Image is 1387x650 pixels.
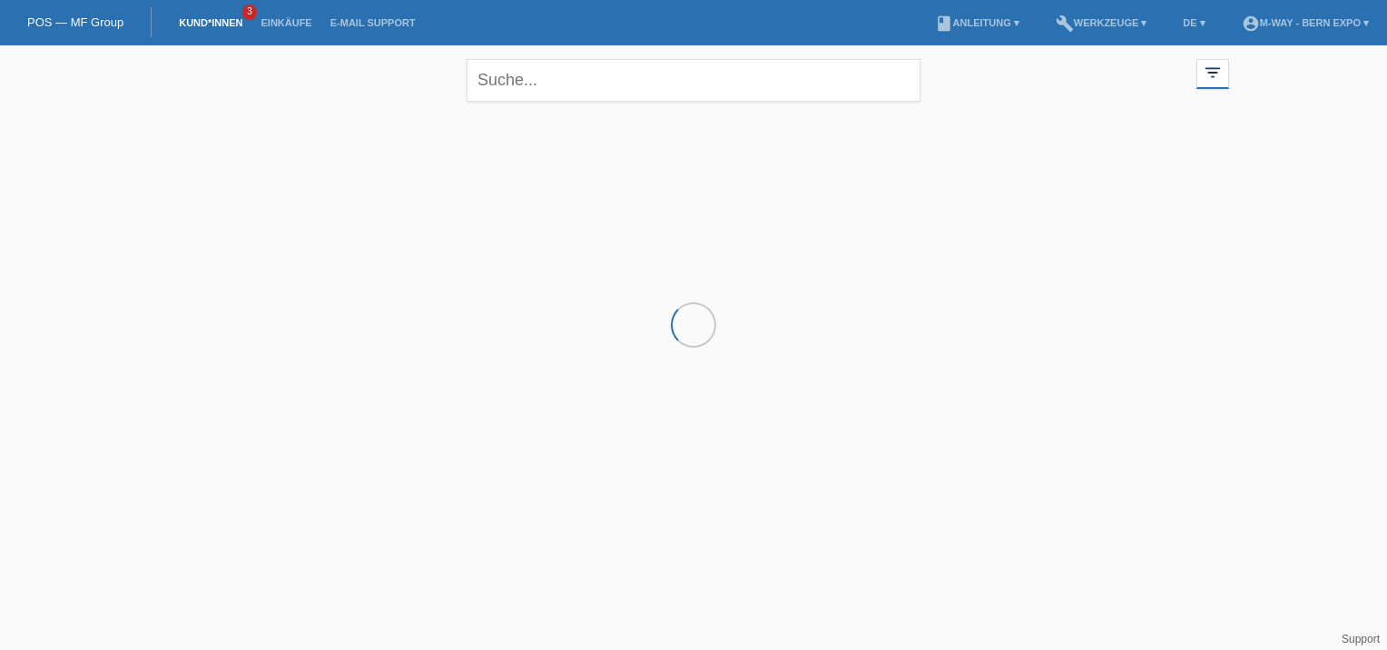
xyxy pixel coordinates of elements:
a: buildWerkzeuge ▾ [1047,17,1156,28]
a: Support [1342,633,1380,645]
a: Kund*innen [170,17,251,28]
span: 3 [242,5,257,20]
i: book [935,15,953,33]
a: account_circlem-way - Bern Expo ▾ [1233,17,1378,28]
i: filter_list [1203,63,1223,83]
a: E-Mail Support [321,17,425,28]
i: build [1056,15,1074,33]
a: Einkäufe [251,17,320,28]
a: POS — MF Group [27,15,123,29]
i: account_circle [1242,15,1260,33]
input: Suche... [467,59,920,102]
a: bookAnleitung ▾ [926,17,1028,28]
a: DE ▾ [1174,17,1214,28]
